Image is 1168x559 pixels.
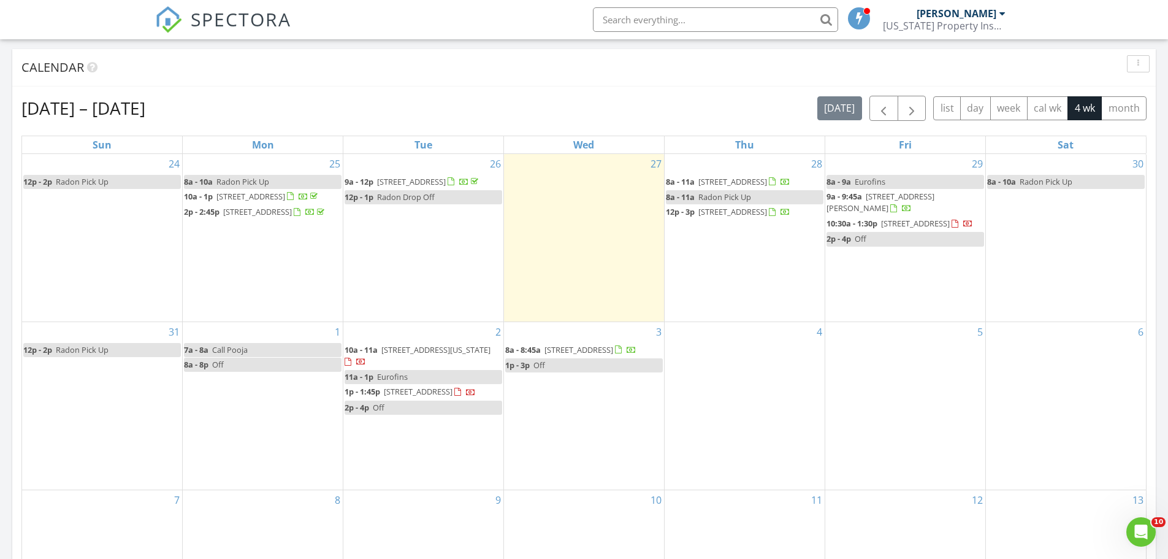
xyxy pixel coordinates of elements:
td: Go to September 6, 2025 [985,322,1146,490]
span: Off [855,233,866,244]
span: [STREET_ADDRESS] [377,176,446,187]
span: Off [373,402,384,413]
a: 10a - 11a [STREET_ADDRESS][US_STATE] [345,343,502,369]
span: 8a - 10a [987,176,1016,187]
span: [STREET_ADDRESS] [698,176,767,187]
a: 9a - 9:45a [STREET_ADDRESS][PERSON_NAME] [826,191,934,214]
a: Go to August 26, 2025 [487,154,503,174]
span: [STREET_ADDRESS][PERSON_NAME] [826,191,934,214]
a: Friday [896,136,914,153]
a: 9a - 12p [STREET_ADDRESS] [345,176,481,187]
span: 8a - 11a [666,191,695,202]
span: 8a - 9a [826,176,851,187]
td: Go to August 30, 2025 [985,154,1146,322]
a: 1p - 1:45p [STREET_ADDRESS] [345,386,476,397]
span: 9a - 12p [345,176,373,187]
button: 4 wk [1067,96,1102,120]
button: list [933,96,961,120]
a: 8a - 8:45a [STREET_ADDRESS] [505,344,636,355]
td: Go to August 27, 2025 [504,154,665,322]
a: SPECTORA [155,17,291,42]
span: Eurofins [377,371,408,382]
a: 12p - 3p [STREET_ADDRESS] [666,206,790,217]
a: 8a - 8:45a [STREET_ADDRESS] [505,343,663,358]
span: 12p - 1p [345,191,373,202]
span: 10:30a - 1:30p [826,218,877,229]
span: 12p - 2p [23,344,52,355]
span: [STREET_ADDRESS] [544,344,613,355]
span: 12p - 3p [666,206,695,217]
span: SPECTORA [191,6,291,32]
a: 1p - 1:45p [STREET_ADDRESS] [345,385,502,399]
td: Go to August 29, 2025 [825,154,985,322]
span: 1p - 1:45p [345,386,380,397]
span: Off [212,359,224,370]
a: Go to August 30, 2025 [1130,154,1146,174]
a: Go to August 29, 2025 [969,154,985,174]
div: [PERSON_NAME] [917,7,996,20]
a: 10a - 1p [STREET_ADDRESS] [184,191,320,202]
span: 2p - 4p [826,233,851,244]
a: 2p - 2:45p [STREET_ADDRESS] [184,206,327,217]
td: Go to August 25, 2025 [183,154,343,322]
a: Go to September 8, 2025 [332,490,343,510]
iframe: Intercom live chat [1126,517,1156,547]
a: Tuesday [412,136,435,153]
a: Go to September 11, 2025 [809,490,825,510]
a: 10:30a - 1:30p [STREET_ADDRESS] [826,218,973,229]
a: Go to September 12, 2025 [969,490,985,510]
button: [DATE] [817,96,862,120]
div: Colorado Property Inspectors, LLC [883,20,1006,32]
a: Sunday [90,136,114,153]
span: [STREET_ADDRESS] [216,191,285,202]
span: 2p - 2:45p [184,206,219,217]
a: Go to September 4, 2025 [814,322,825,342]
button: month [1101,96,1147,120]
a: Go to September 3, 2025 [654,322,664,342]
span: [STREET_ADDRESS] [223,206,292,217]
a: Go to September 2, 2025 [493,322,503,342]
td: Go to September 3, 2025 [504,322,665,490]
span: Radon Pick Up [56,344,109,355]
td: Go to August 28, 2025 [664,154,825,322]
span: 1p - 3p [505,360,530,371]
td: Go to August 31, 2025 [22,322,183,490]
span: 10a - 1p [184,191,213,202]
span: [STREET_ADDRESS] [698,206,767,217]
a: 9a - 9:45a [STREET_ADDRESS][PERSON_NAME] [826,190,984,216]
span: Radon Drop Off [377,191,435,202]
span: [STREET_ADDRESS][US_STATE] [381,344,490,355]
span: 12p - 2p [23,176,52,187]
span: Off [533,360,545,371]
a: 2p - 2:45p [STREET_ADDRESS] [184,205,342,220]
a: Go to September 7, 2025 [172,490,182,510]
a: Go to August 27, 2025 [648,154,664,174]
a: 10:30a - 1:30p [STREET_ADDRESS] [826,217,984,231]
a: 8a - 11a [STREET_ADDRESS] [666,176,790,187]
span: Eurofins [855,176,885,187]
span: 11a - 1p [345,371,373,382]
span: 8a - 10a [184,176,213,187]
span: 8a - 11a [666,176,695,187]
a: Go to September 6, 2025 [1136,322,1146,342]
span: 7a - 8a [184,344,208,355]
button: week [990,96,1028,120]
td: Go to August 26, 2025 [343,154,504,322]
h2: [DATE] – [DATE] [21,96,145,120]
td: Go to September 2, 2025 [343,322,504,490]
a: Saturday [1055,136,1076,153]
a: Go to August 28, 2025 [809,154,825,174]
a: Go to September 10, 2025 [648,490,664,510]
td: Go to September 4, 2025 [664,322,825,490]
a: 10a - 1p [STREET_ADDRESS] [184,190,342,204]
img: The Best Home Inspection Software - Spectora [155,6,182,33]
button: day [960,96,991,120]
span: 8a - 8p [184,359,208,370]
span: Call Pooja [212,344,248,355]
a: Go to September 13, 2025 [1130,490,1146,510]
span: 8a - 8:45a [505,344,541,355]
a: Thursday [733,136,757,153]
span: 2p - 4p [345,402,369,413]
span: Radon Pick Up [56,176,109,187]
a: Go to August 25, 2025 [327,154,343,174]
